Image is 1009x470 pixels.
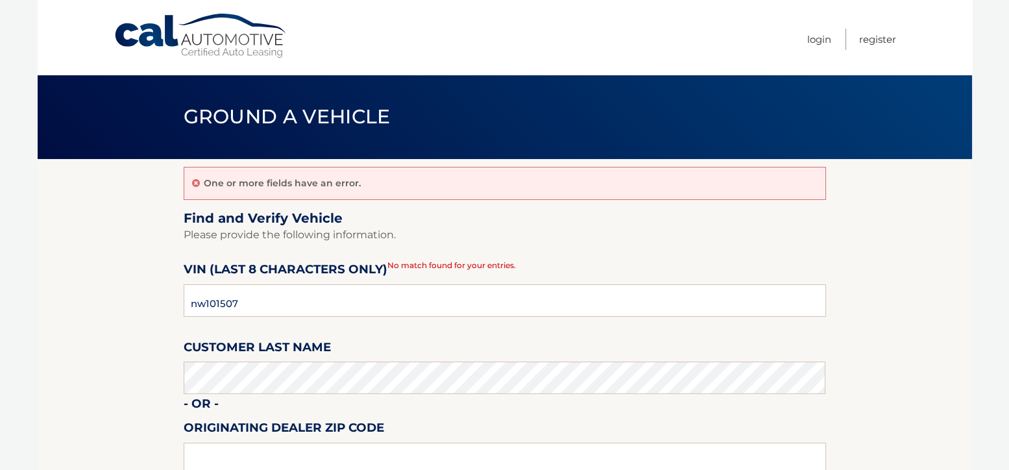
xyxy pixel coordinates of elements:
[114,13,289,59] a: Cal Automotive
[184,260,387,284] label: VIN (last 8 characters only)
[859,29,896,50] a: Register
[184,105,391,129] span: Ground a Vehicle
[807,29,831,50] a: Login
[184,226,826,244] p: Please provide the following information.
[184,394,219,418] label: - or -
[184,210,826,227] h2: Find and Verify Vehicle
[184,338,331,362] label: Customer Last Name
[184,418,384,442] label: Originating Dealer Zip Code
[204,177,361,189] p: One or more fields have an error.
[387,260,516,270] span: No match found for your entries.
